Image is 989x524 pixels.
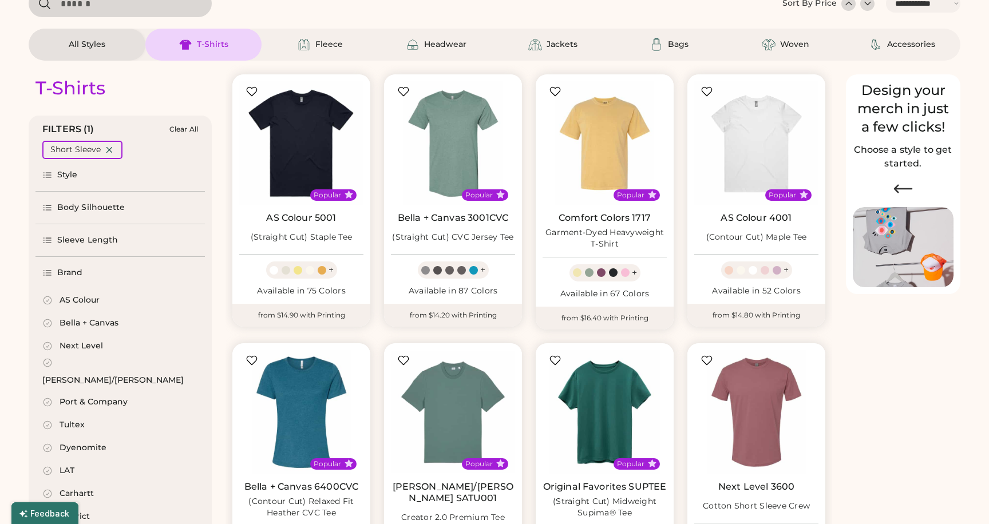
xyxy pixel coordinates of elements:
img: Fleece Icon [297,38,311,51]
div: Jackets [547,39,577,50]
div: Creator 2.0 Premium Tee [401,512,505,523]
div: (Straight Cut) Midweight Supima® Tee [543,496,667,519]
div: + [329,264,334,276]
div: T-Shirts [35,77,105,100]
div: Available in 87 Colors [391,285,515,297]
img: Jackets Icon [528,38,542,51]
div: Garment-Dyed Heavyweight T-Shirt [543,227,667,250]
div: Popular [465,190,493,200]
img: Accessories Icon [869,38,883,51]
div: from $14.90 with Printing [232,304,370,327]
img: Comfort Colors 1717 Garment-Dyed Heavyweight T-Shirt [543,81,667,205]
div: from $16.40 with Printing [536,307,674,330]
div: Popular [314,459,341,469]
div: Popular [617,190,644,200]
div: Next Level [60,340,103,352]
div: Port & Company [60,396,128,408]
img: T-Shirts Icon [179,38,192,51]
h2: Choose a style to get started. [853,143,954,170]
a: [PERSON_NAME]/[PERSON_NAME] SATU001 [391,481,515,504]
div: Tultex [60,419,85,431]
div: Bella + Canvas [60,317,118,329]
a: Bella + Canvas 3001CVC [398,212,508,224]
button: Popular Style [648,459,656,468]
img: Next Level 3600 Cotton Short Sleeve Crew [694,350,818,474]
div: from $14.20 with Printing [384,304,522,327]
div: (Contour Cut) Relaxed Fit Heather CVC Tee [239,496,363,519]
button: Popular Style [345,190,353,199]
img: Bags Icon [650,38,663,51]
div: Popular [465,459,493,469]
div: (Straight Cut) CVC Jersey Tee [392,232,513,243]
div: All Styles [69,39,105,50]
button: Popular Style [800,190,808,199]
div: Accessories [887,39,935,50]
div: FILTERS (1) [42,122,94,136]
div: Cotton Short Sleeve Crew [703,501,810,512]
div: Brand [57,267,83,279]
div: Available in 67 Colors [543,288,667,300]
div: Popular [314,190,341,200]
img: Original Favorites SUPTEE (Straight Cut) Midweight Supima® Tee [543,350,667,474]
div: + [632,267,637,279]
div: Available in 52 Colors [694,285,818,297]
img: Image of Lisa Congdon Eye Print on T-Shirt and Hat [853,207,954,288]
div: Clear All [169,125,198,133]
div: Bags [668,39,689,50]
div: Popular [617,459,644,469]
div: (Straight Cut) Staple Tee [251,232,352,243]
img: BELLA + CANVAS 3001CVC (Straight Cut) CVC Jersey Tee [391,81,515,205]
img: Woven Icon [762,38,776,51]
div: Body Silhouette [57,202,125,213]
div: (Contour Cut) Maple Tee [706,232,807,243]
img: Headwear Icon [406,38,420,51]
div: Short Sleeve [50,144,101,156]
div: Style [57,169,78,181]
div: AS Colour [60,295,100,306]
div: + [784,264,789,276]
div: Fleece [315,39,343,50]
img: BELLA + CANVAS 6400CVC (Contour Cut) Relaxed Fit Heather CVC Tee [239,350,363,474]
div: Carhartt [60,488,94,499]
img: AS Colour 5001 (Straight Cut) Staple Tee [239,81,363,205]
a: Comfort Colors 1717 [559,212,651,224]
button: Popular Style [345,459,353,468]
div: Headwear [424,39,466,50]
div: Woven [780,39,809,50]
button: Popular Style [496,190,505,199]
div: Design your merch in just a few clicks! [853,81,954,136]
div: Dyenomite [60,442,106,454]
a: Original Favorites SUPTEE [543,481,667,493]
img: Stanley/Stella SATU001 Creator 2.0 Premium Tee [391,350,515,474]
div: T-Shirts [197,39,228,50]
div: Popular [769,190,796,200]
div: Sleeve Length [57,235,118,246]
div: + [480,264,485,276]
a: AS Colour 4001 [721,212,792,224]
div: LAT [60,465,74,477]
a: Next Level 3600 [718,481,794,493]
button: Popular Style [496,459,505,468]
a: Bella + Canvas 6400CVC [244,481,358,493]
div: from $14.80 with Printing [687,304,825,327]
div: [PERSON_NAME]/[PERSON_NAME] [42,375,184,386]
div: Available in 75 Colors [239,285,363,297]
a: AS Colour 5001 [266,212,336,224]
button: Popular Style [648,190,656,199]
img: AS Colour 4001 (Contour Cut) Maple Tee [694,81,818,205]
